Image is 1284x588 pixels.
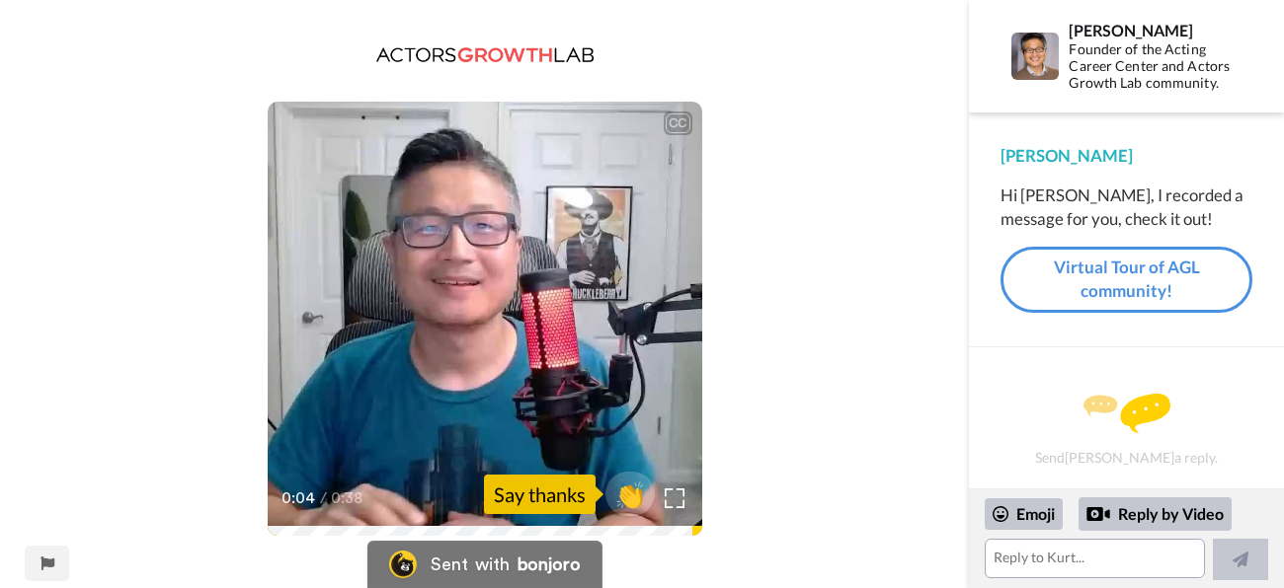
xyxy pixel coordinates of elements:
[1001,184,1252,231] div: Hi [PERSON_NAME], I recorded a message for you, check it out!
[1083,394,1170,433] img: message.svg
[996,382,1257,478] div: Send [PERSON_NAME] a reply.
[389,551,417,578] img: Bonjoro Logo
[985,498,1063,530] div: Emoji
[1001,144,1252,168] div: [PERSON_NAME]
[484,475,596,514] div: Say thanks
[518,555,581,573] div: bonjoro
[666,113,690,133] div: CC
[1069,41,1251,91] div: Founder of the Acting Career Center and Actors Growth Lab community.
[376,47,594,63] img: ddb7bb12-6ce2-4fa8-baf4-e435779ce19a
[1069,21,1251,39] div: [PERSON_NAME]
[320,486,327,510] span: /
[431,555,510,573] div: Sent with
[281,486,316,510] span: 0:04
[1001,247,1252,313] a: Virtual Tour of AGL community!
[331,486,365,510] span: 0:38
[1011,33,1059,80] img: Profile Image
[1079,497,1232,531] div: Reply by Video
[367,541,602,588] a: Bonjoro LogoSent withbonjoro
[605,478,655,510] span: 👏
[1086,502,1110,526] div: Reply by Video
[665,488,684,508] img: Full screen
[605,472,655,516] button: 👏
